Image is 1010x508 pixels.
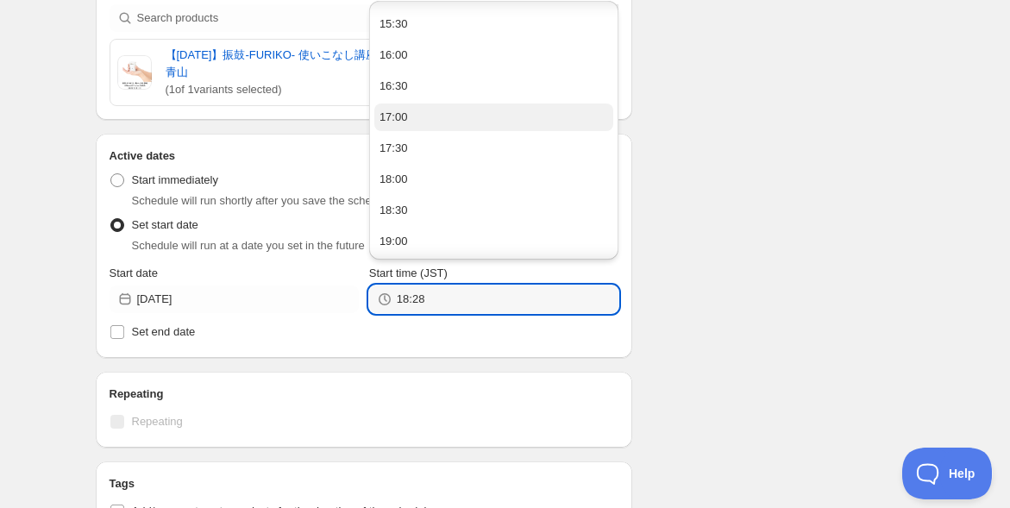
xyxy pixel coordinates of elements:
div: 16:00 [380,47,408,64]
div: 17:30 [380,140,408,157]
button: 16:30 [374,72,613,100]
button: 18:30 [374,197,613,224]
button: 19:00 [374,228,613,255]
span: Start date [110,267,158,279]
button: 18:00 [374,166,613,193]
span: Start immediately [132,173,218,186]
h2: Tags [110,475,619,492]
button: 15:30 [374,10,613,38]
span: Schedule will run shortly after you save the schedule [132,194,393,207]
span: ( 1 of 1 variants selected) [166,81,524,98]
span: Start time (JST) [369,267,448,279]
div: 17:00 [380,109,408,126]
span: Schedule will run at a date you set in the future [132,239,365,252]
button: 17:00 [374,103,613,131]
span: Set start date [132,218,198,231]
h2: Repeating [110,386,619,403]
div: 19:00 [380,233,408,250]
button: 16:00 [374,41,613,69]
span: Repeating [132,415,183,428]
div: 18:30 [380,202,408,219]
div: 18:00 [380,171,408,188]
iframe: Toggle Customer Support [902,448,993,499]
h2: Active dates [110,147,619,165]
div: 16:30 [380,78,408,95]
button: 17:30 [374,135,613,162]
span: Set end date [132,325,196,338]
a: 【[DATE]】振鼓-FURIKO- 使いこなし講座 ＠[GEOGRAPHIC_DATA] 南青山 [166,47,524,81]
div: 15:30 [380,16,408,33]
input: Search products [137,4,575,32]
